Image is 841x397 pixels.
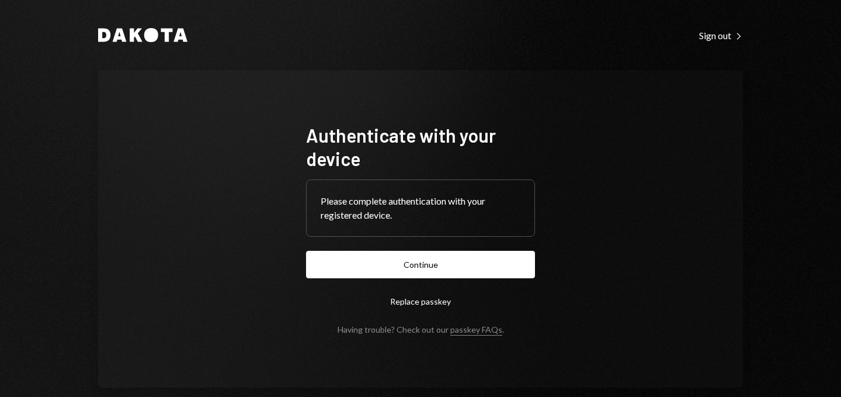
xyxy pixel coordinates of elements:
a: Sign out [699,29,743,42]
div: Having trouble? Check out our . [338,324,504,334]
a: passkey FAQs [450,324,502,336]
div: Sign out [699,30,743,42]
h1: Authenticate with your device [306,123,535,170]
button: Replace passkey [306,288,535,315]
div: Please complete authentication with your registered device. [321,194,520,222]
button: Continue [306,251,535,278]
